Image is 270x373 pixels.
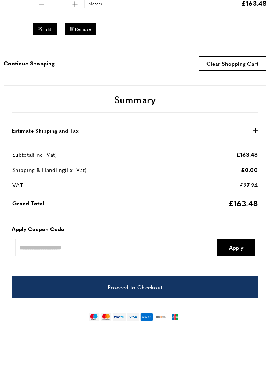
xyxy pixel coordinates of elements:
[89,313,99,321] img: maestro
[127,313,139,321] img: visa
[4,60,55,67] span: Continue Shopping
[199,57,266,71] button: Clear Shopping Cart
[155,313,167,321] img: discover
[12,225,258,234] button: Apply Coupon Code
[12,181,23,189] span: VAT
[101,313,111,321] img: mastercard
[75,27,91,33] span: Remove
[84,1,104,8] span: Meters
[12,200,44,207] span: Grand Total
[33,24,57,36] a: Edit Brer Rabbit DMORBR201
[12,166,65,174] span: Shipping & Handling
[240,181,258,189] span: £27.24
[4,59,55,68] a: Continue Shopping
[229,245,243,250] span: Apply
[12,151,33,159] span: Subtotal
[12,225,64,234] strong: Apply Coupon Code
[241,166,258,174] span: £0.00
[65,24,96,36] button: Remove Brer Rabbit DMORBR201
[113,313,126,321] img: paypal
[169,313,181,321] img: jcb
[206,60,258,68] span: Clear Shopping Cart
[236,151,258,159] span: £163.48
[65,166,87,174] span: (Ex. Vat)
[217,239,255,257] button: Apply
[12,93,258,113] h2: Summary
[33,151,57,159] span: (inc. Vat)
[43,27,51,33] span: Edit
[140,313,153,321] img: american-express
[12,127,79,135] strong: Estimate Shipping and Tax
[228,198,258,209] span: £163.48
[12,127,258,135] button: Estimate Shipping and Tax
[12,277,258,298] a: Proceed to Checkout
